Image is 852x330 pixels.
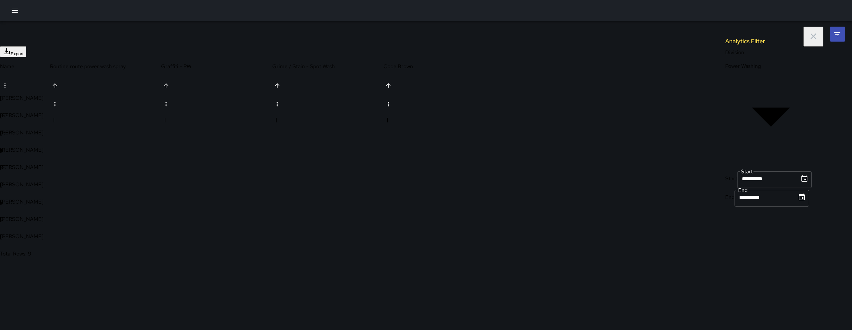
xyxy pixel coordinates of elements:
[725,194,735,201] label: End
[725,63,817,70] div: Power Washing
[383,57,495,76] div: Code Brown
[798,172,811,185] button: Choose date, selected date is Sep 1, 2025
[272,57,383,76] div: Grime / Stain - Spot Wash
[795,191,808,204] button: Choose date, selected date is Sep 30, 2025
[161,57,272,76] div: Graffiti - PW
[50,81,60,90] button: Sort
[725,175,737,182] label: Start
[725,37,765,45] h1: Analytics Filter
[50,57,161,76] div: Routine route power wash spray
[272,81,282,90] button: Sort
[161,81,171,90] button: Sort
[383,81,393,90] button: Sort
[725,49,744,56] label: Division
